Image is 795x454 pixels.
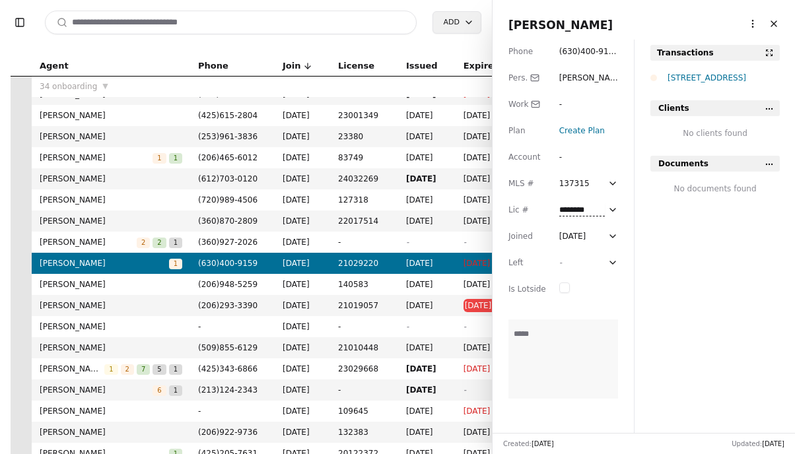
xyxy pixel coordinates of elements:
span: 21029220 [338,257,390,270]
span: [DATE] [406,405,448,418]
button: 2 [121,362,134,375]
span: Create Plan [559,126,605,135]
span: 23029668 [338,362,390,375]
span: [DATE] [283,236,322,249]
div: Work [508,98,546,111]
span: 1 [169,259,182,269]
button: 6 [153,383,166,397]
div: Phone [508,45,546,58]
span: [DATE] [406,426,448,439]
span: [DATE] [283,257,322,270]
span: 1 [153,153,166,164]
button: 1 [169,383,182,397]
span: - [464,322,466,331]
span: - [338,320,390,333]
span: ( 720 ) 989 - 4506 [198,195,258,205]
button: Add [432,11,481,34]
span: ( 630 ) 400 - 9159 [198,259,258,268]
span: [PERSON_NAME] [40,278,182,291]
span: [DATE] [532,440,554,447]
span: - [406,238,409,247]
span: ( 425 ) 343 - 6866 [198,364,258,373]
span: [PERSON_NAME] [40,109,182,122]
span: [DATE] [464,426,510,439]
span: ( 630 ) 400 - 9159 [559,47,617,69]
span: [DATE] [283,426,322,439]
span: 5 [153,364,166,375]
span: Expires [464,59,499,73]
span: [PERSON_NAME] [40,172,182,185]
div: Updated: [732,439,784,449]
span: [DATE] [465,299,508,312]
span: 22017514 [338,214,390,228]
span: [DATE] [464,130,510,143]
button: 1 [169,257,182,270]
div: [DATE] [559,230,586,243]
div: Pers. [508,71,546,84]
div: - [559,150,583,164]
span: [DATE] [464,193,510,207]
div: Account [508,150,546,164]
span: [DATE] [406,193,448,207]
span: 1 [104,364,118,375]
div: Left [508,256,546,269]
span: [PERSON_NAME][EMAIL_ADDRESS][DOMAIN_NAME] [559,73,618,122]
div: MLS # [508,177,546,190]
span: 1 [169,153,182,164]
span: Join [283,59,300,73]
span: [DATE] [283,362,322,375]
span: ( 509 ) 855 - 6129 [198,343,258,352]
span: [PERSON_NAME] [40,426,182,439]
span: 2 [137,238,150,248]
span: Phone [198,59,228,73]
span: 1 [169,238,182,248]
span: [DATE] [406,362,448,375]
span: [DATE] [283,109,322,122]
span: 21010448 [338,341,390,354]
button: 1 [169,151,182,164]
span: 1 [169,385,182,396]
span: 109645 [338,405,390,418]
div: Lic # [508,203,546,216]
span: [DATE] [464,214,510,228]
span: License [338,59,374,73]
span: [DATE] [464,405,510,418]
span: 127318 [338,193,390,207]
span: 6 [153,385,166,396]
span: [DATE] [283,320,322,333]
span: 23001349 [338,109,390,122]
div: - [559,98,583,111]
span: [DATE] [406,257,448,270]
span: [DATE] [464,278,510,291]
span: - [198,405,267,418]
span: 7 [137,364,150,375]
span: ( 213 ) 124 - 2343 [198,385,258,395]
span: ( 206 ) 465 - 6012 [198,153,258,162]
span: - [406,322,409,331]
span: [PERSON_NAME] [40,236,137,249]
span: [DATE] [283,172,322,185]
span: [DATE] [283,193,322,207]
span: [DATE] [406,341,448,354]
button: 1 [169,236,182,249]
span: [PERSON_NAME] [508,18,613,32]
span: 21019057 [338,299,390,312]
span: [PERSON_NAME] [40,257,169,270]
button: 2 [153,236,166,249]
span: [PERSON_NAME] [40,320,182,333]
span: [PERSON_NAME] [40,193,182,207]
span: [PERSON_NAME] [40,383,153,397]
span: ( 425 ) 615 - 2804 [198,111,258,120]
span: [DATE] [406,172,448,185]
span: ( 206 ) 293 - 3390 [198,301,258,310]
span: [PERSON_NAME] [40,214,182,228]
span: 2 [121,364,134,375]
div: 137315 [559,177,590,190]
span: ( 360 ) 870 - 2809 [198,216,258,226]
span: [DATE] [283,341,322,354]
div: Plan [508,124,546,137]
span: - [338,236,390,249]
span: [DATE] [283,278,322,291]
span: Issued [406,59,438,73]
span: [PERSON_NAME] [40,362,104,375]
